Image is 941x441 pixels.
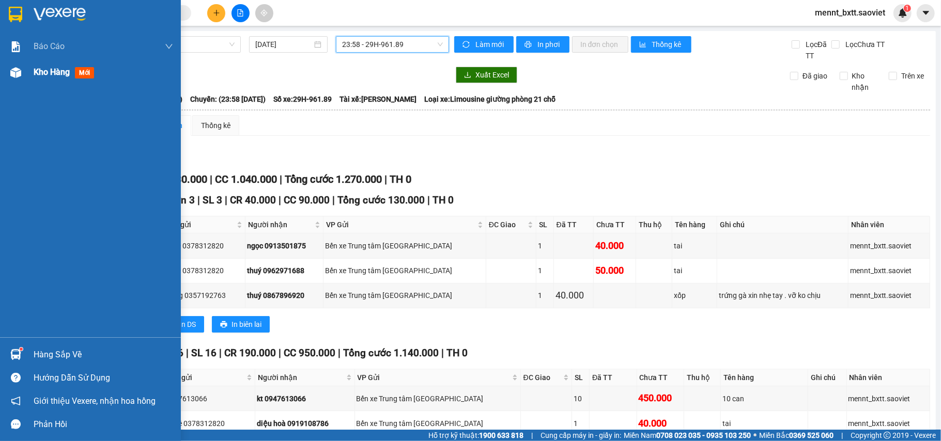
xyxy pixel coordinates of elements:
[631,36,691,53] button: bar-chartThống kê
[247,290,321,301] div: thuý 0867896920
[284,194,330,206] span: CC 90.000
[489,219,526,230] span: ĐC Giao
[197,194,200,206] span: |
[157,265,243,276] div: c mai lê 0378312820
[441,347,444,359] span: |
[454,36,514,53] button: syncLàm mới
[11,419,21,429] span: message
[594,216,636,233] th: Chưa TT
[684,369,721,386] th: Thu hộ
[355,386,521,411] td: Bến xe Trung tâm Lào Cai
[433,194,454,206] span: TH 0
[538,290,552,301] div: 1
[719,290,846,301] div: trứng gà xin nhẹ tay . vỡ ko chịu
[428,430,523,441] span: Hỗ trợ kỹ thuật:
[34,67,70,77] span: Kho hàng
[904,5,911,12] sup: 1
[247,240,321,251] div: ngọc 0913501875
[215,173,277,185] span: CC 1.040.000
[34,370,173,386] div: Hướng dẫn sử dụng
[165,42,173,51] span: down
[721,369,808,386] th: Tên hàng
[595,239,634,253] div: 40.000
[190,93,266,105] span: Chuyến: (23:58 [DATE])
[917,4,935,22] button: caret-down
[531,430,533,441] span: |
[717,216,849,233] th: Ghi chú
[897,70,928,82] span: Trên xe
[220,321,227,329] span: printer
[475,69,509,81] span: Xuất Excel
[337,194,425,206] span: Tổng cước 130.000
[479,431,523,439] strong: 1900 633 818
[75,67,94,78] span: mới
[789,431,834,439] strong: 0369 525 060
[285,173,382,185] span: Tổng cước 1.270.000
[537,39,561,50] span: In phơi
[248,219,313,230] span: Người nhận
[179,319,196,330] span: In DS
[554,216,594,233] th: Đã TT
[884,432,891,439] span: copyright
[342,37,443,52] span: 23:58 - 29H-961.89
[905,5,909,12] span: 1
[674,290,715,301] div: xốp
[801,39,831,61] span: Lọc Đã TT
[850,265,928,276] div: mennt_bxtt.saoviet
[332,194,335,206] span: |
[808,369,847,386] th: Ghi chú
[273,93,332,105] span: Số xe: 29H-961.89
[652,39,683,50] span: Thống kê
[11,396,21,406] span: notification
[475,39,505,50] span: Làm mới
[258,372,344,383] span: Người nhận
[10,67,21,78] img: warehouse-icon
[257,393,353,404] div: kt 0947613066
[191,347,217,359] span: SL 16
[212,316,270,333] button: printerIn biên lai
[424,93,556,105] span: Loại xe: Limousine giường phòng 21 chỗ
[20,348,23,351] sup: 1
[536,216,554,233] th: SL
[323,233,486,258] td: Bến xe Trung tâm Lào Cai
[325,240,484,251] div: Bến xe Trung tâm [GEOGRAPHIC_DATA]
[158,418,253,429] div: c mai lê 0378312820
[574,418,588,429] div: 1
[34,395,156,407] span: Giới thiệu Vexere, nhận hoa hồng
[323,283,486,308] td: Bến xe Trung tâm Lào Cai
[237,9,244,17] span: file-add
[849,393,928,404] div: mennt_bxtt.saoviet
[34,40,65,53] span: Báo cáo
[523,372,561,383] span: ĐC Giao
[260,9,268,17] span: aim
[850,240,928,251] div: mennt_bxtt.saoviet
[446,347,468,359] span: TH 0
[636,216,672,233] th: Thu hộ
[343,347,439,359] span: Tổng cước 1.140.000
[284,347,335,359] span: CC 950.000
[464,71,471,80] span: download
[639,41,648,49] span: bar-chart
[624,430,751,441] span: Miền Nam
[674,240,715,251] div: tai
[10,349,21,360] img: warehouse-icon
[219,347,222,359] span: |
[921,8,931,18] span: caret-down
[672,216,717,233] th: Tên hàng
[462,41,471,49] span: sync
[224,347,276,359] span: CR 190.000
[759,430,834,441] span: Miền Bắc
[34,347,173,363] div: Hàng sắp về
[225,194,227,206] span: |
[156,347,183,359] span: Đơn 6
[255,39,312,50] input: 14/10/2025
[158,219,235,230] span: Người gửi
[753,433,757,437] span: ⚪️
[280,173,282,185] span: |
[160,316,204,333] button: printerIn DS
[384,173,387,185] span: |
[247,265,321,276] div: thuý 0962971688
[847,369,930,386] th: Nhân viên
[257,418,353,429] div: diệu hoà 0919108786
[572,369,590,386] th: SL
